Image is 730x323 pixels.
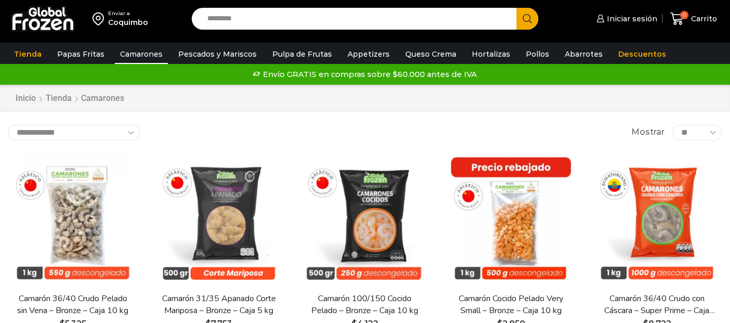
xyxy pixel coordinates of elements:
[115,44,168,64] a: Camarones
[81,93,124,103] h1: Camarones
[108,17,148,28] div: Coquimbo
[173,44,262,64] a: Pescados y Mariscos
[161,293,278,317] a: Camarón 31/35 Apanado Corte Mariposa – Bronze – Caja 5 kg
[599,293,716,317] a: Camarón 36/40 Crudo con Cáscara – Super Prime – Caja 10 kg
[521,44,554,64] a: Pollos
[342,44,395,64] a: Appetizers
[8,125,140,140] select: Pedido de la tienda
[631,126,665,138] span: Mostrar
[15,93,124,105] nav: Breadcrumb
[307,293,424,317] a: Camarón 100/150 Cocido Pelado – Bronze – Caja 10 kg
[267,44,337,64] a: Pulpa de Frutas
[680,11,688,19] span: 0
[516,8,538,30] button: Search button
[560,44,608,64] a: Abarrotes
[45,93,72,105] a: Tienda
[604,14,657,24] span: Iniciar sesión
[594,8,657,29] a: Iniciar sesión
[92,10,108,28] img: address-field-icon.svg
[9,44,47,64] a: Tienda
[108,10,148,17] div: Enviar a
[15,293,132,317] a: Camarón 36/40 Crudo Pelado sin Vena – Bronze – Caja 10 kg
[52,44,110,64] a: Papas Fritas
[400,44,461,64] a: Queso Crema
[668,7,720,31] a: 0 Carrito
[613,44,671,64] a: Descuentos
[688,14,717,24] span: Carrito
[467,44,515,64] a: Hortalizas
[453,293,570,317] a: Camarón Cocido Pelado Very Small – Bronze – Caja 10 kg
[15,93,36,105] a: Inicio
